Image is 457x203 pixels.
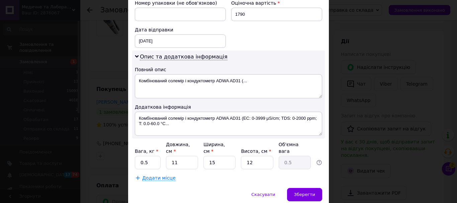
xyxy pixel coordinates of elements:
[279,141,311,155] div: Об'ємна вага
[135,26,226,33] div: Дата відправки
[166,142,190,154] label: Довжина, см
[140,54,227,60] span: Опис та додаткова інформація
[203,142,225,154] label: Ширина, см
[135,148,158,154] label: Вага, кг
[135,112,322,136] textarea: Комбінований солемір і кондуктометр ADWA AD31 (EC: 0-3999 μS/cm; TDS: 0-2000 ppm; T: 0.0-60.0 °C...
[135,104,322,110] div: Додаткова інформація
[135,66,322,73] div: Повний опис
[241,148,271,154] label: Висота, см
[135,74,322,98] textarea: Комбінований солемір і кондуктометр ADWA AD31 (...
[142,175,176,181] span: Додати місце
[251,192,275,197] span: Скасувати
[294,192,315,197] span: Зберегти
